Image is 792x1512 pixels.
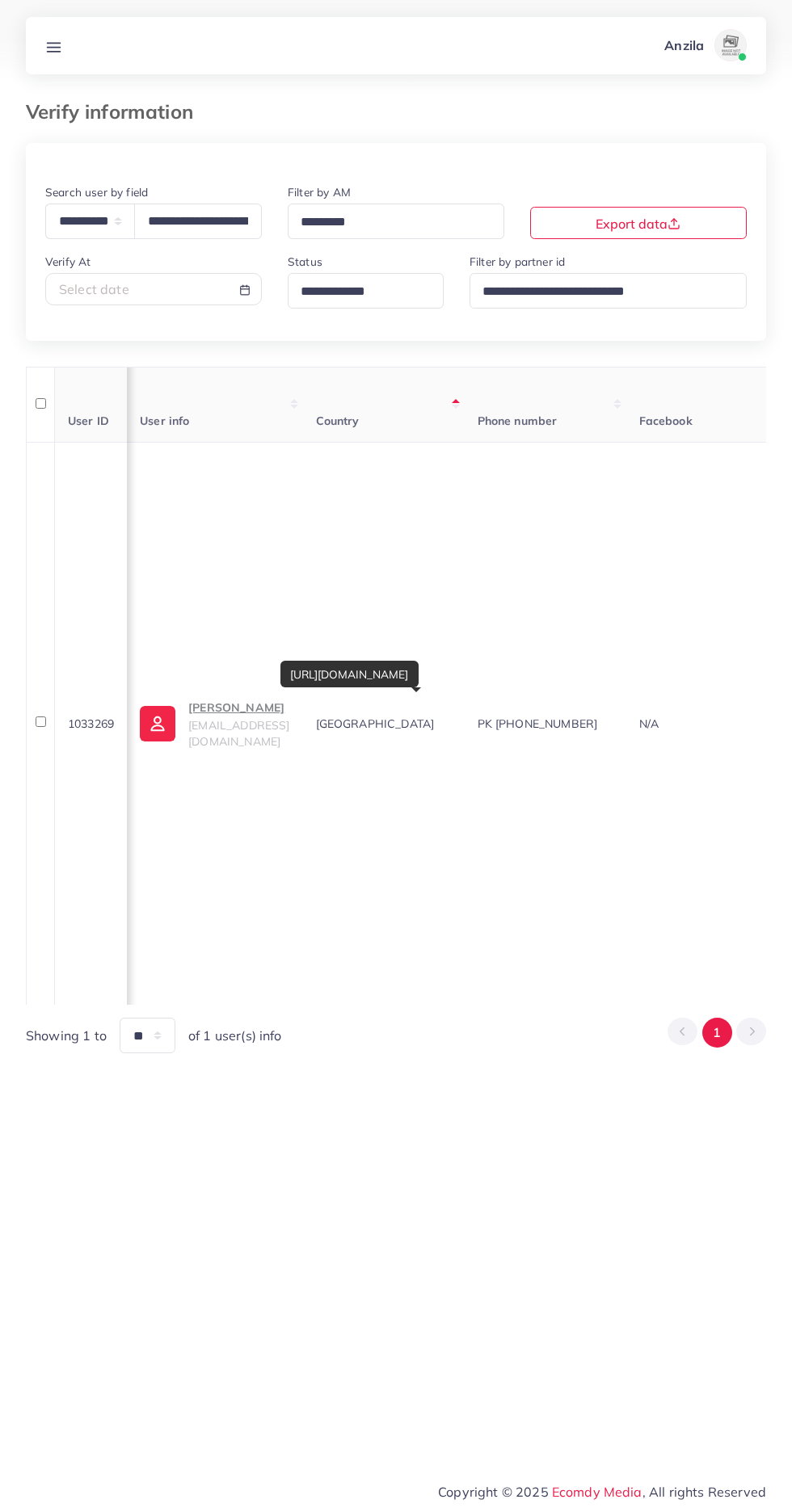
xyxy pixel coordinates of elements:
[316,716,435,731] span: [GEOGRAPHIC_DATA]
[295,210,483,235] input: Search for option
[714,29,747,61] img: avatar
[140,706,175,741] img: ic-user-info.36bf1079.svg
[639,716,659,731] span: N/A
[702,1018,732,1048] button: Go to page 1
[639,414,693,428] span: Facebook
[188,1027,282,1045] span: of 1 user(s) info
[26,100,206,124] h3: Verify information
[668,1018,766,1048] ul: Pagination
[59,281,129,297] span: Select date
[470,273,747,308] div: Search for option
[140,414,189,428] span: User info
[438,1482,766,1501] span: Copyright © 2025
[655,29,753,61] a: Anzilaavatar
[188,718,289,749] span: [EMAIL_ADDRESS][DOMAIN_NAME]
[68,716,114,731] span: 1033269
[596,216,680,232] span: Export data
[295,279,423,304] input: Search for option
[140,698,289,750] a: [PERSON_NAME][EMAIL_ADDRESS][DOMAIN_NAME]
[552,1484,642,1500] a: Ecomdy Media
[478,716,598,731] span: PK [PHONE_NUMBER]
[478,414,558,428] span: Phone number
[642,1482,766,1501] span: , All rights Reserved
[664,36,704,55] p: Anzila
[470,254,565,270] label: Filter by partner id
[45,254,91,270] label: Verify At
[530,207,747,239] button: Export data
[188,698,289,717] p: [PERSON_NAME]
[280,661,419,687] div: [URL][DOMAIN_NAME]
[288,254,322,270] label: Status
[68,414,109,428] span: User ID
[316,414,360,428] span: Country
[288,184,351,200] label: Filter by AM
[288,273,444,308] div: Search for option
[477,279,726,304] input: Search for option
[26,1027,107,1045] span: Showing 1 to
[45,184,148,200] label: Search user by field
[288,204,504,238] div: Search for option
